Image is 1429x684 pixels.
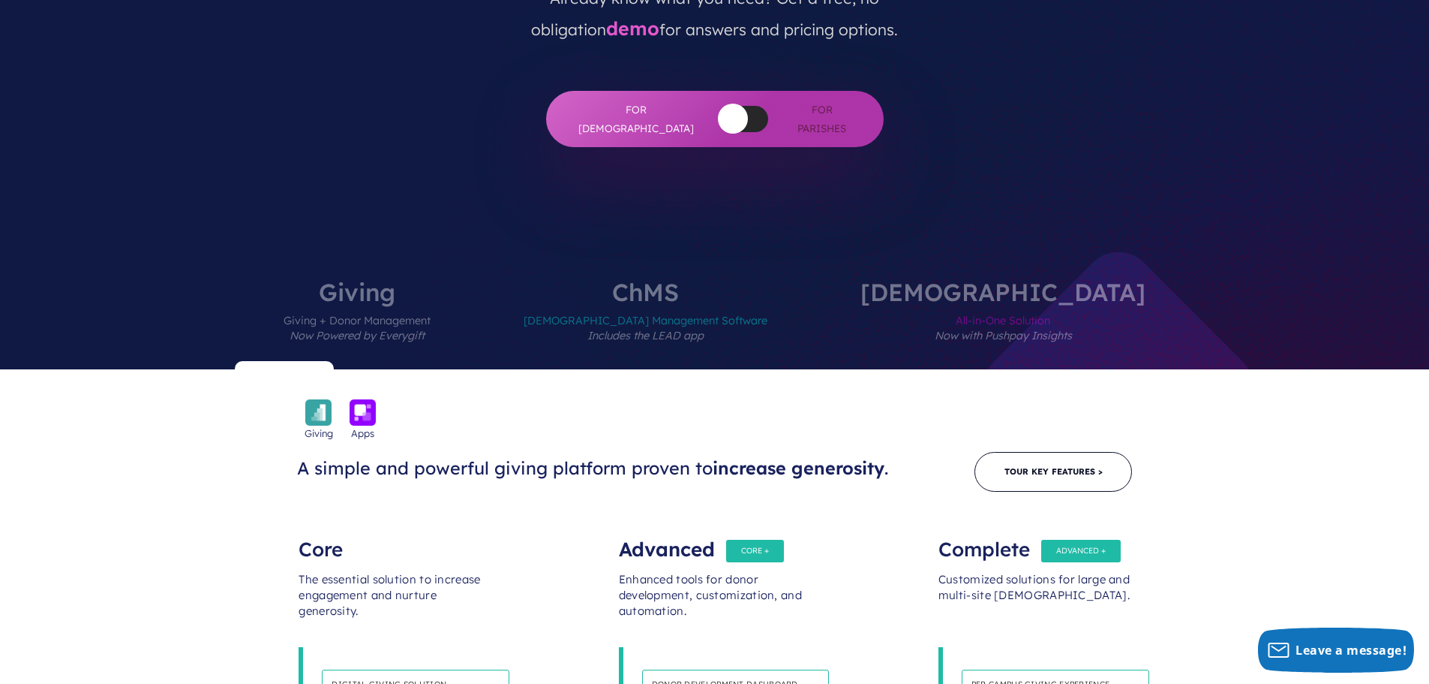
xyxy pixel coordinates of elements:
[860,304,1145,369] span: All-in-One Solution
[524,304,767,369] span: [DEMOGRAPHIC_DATA] Management Software
[1258,628,1414,673] button: Leave a message!
[606,17,659,40] a: demo
[305,399,332,426] img: icon_giving-bckgrnd-600x600-1.png
[1295,642,1406,658] span: Leave a message!
[297,457,903,480] h3: A simple and powerful giving platform proven to .
[815,280,1190,369] label: [DEMOGRAPHIC_DATA]
[587,329,704,342] em: Includes the LEAD app
[576,101,696,137] span: For [DEMOGRAPHIC_DATA]
[284,304,431,369] span: Giving + Donor Management
[791,101,854,137] span: For Parishes
[938,527,1130,557] div: Complete
[350,399,376,426] img: icon_apps-bckgrnd-600x600-1.png
[974,452,1132,492] a: Tour Key Features >
[290,329,425,342] em: Now Powered by Everygift
[239,280,476,369] label: Giving
[299,557,491,647] div: The essential solution to increase engagement and nurture generosity.
[305,426,333,441] span: Giving
[935,329,1072,342] em: Now with Pushpay Insights
[619,557,811,647] div: Enhanced tools for donor development, customization, and automation.
[351,426,374,441] span: Apps
[479,280,812,369] label: ChMS
[938,557,1130,647] div: Customized solutions for large and multi-site [DEMOGRAPHIC_DATA].
[299,527,491,557] div: Core
[619,527,811,557] div: Advanced
[713,457,884,479] span: increase generosity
